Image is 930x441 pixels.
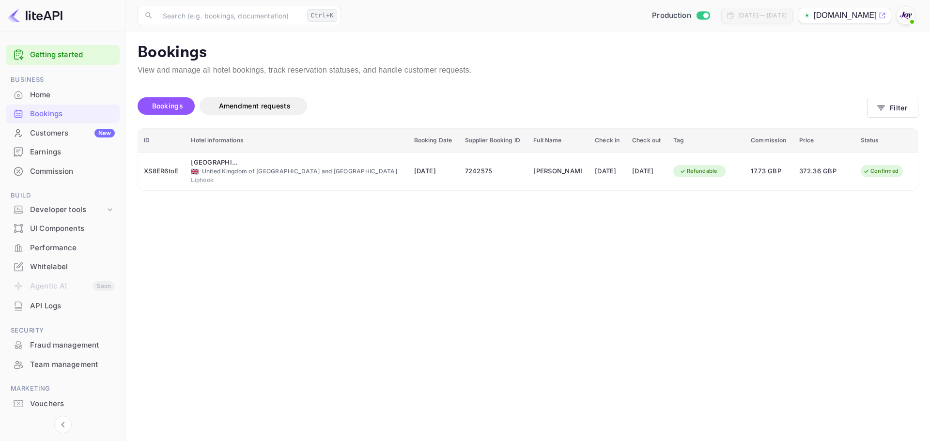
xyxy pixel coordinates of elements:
[867,98,918,118] button: Filter
[219,102,291,110] span: Amendment requests
[307,9,337,22] div: Ctrl+K
[533,164,582,179] div: Joshua Kirby
[6,355,120,374] div: Team management
[6,86,120,104] a: Home
[465,164,522,179] div: 7242575
[30,359,115,370] div: Team management
[857,165,905,177] div: Confirmed
[138,64,918,76] p: View and manage all hotel bookings, track reservation statuses, and handle customer requests.
[138,43,918,62] p: Bookings
[751,166,788,177] span: 17.73 GBP
[6,258,120,276] div: Whitelabel
[144,164,179,179] div: XS8ER6toE
[459,129,528,152] th: Supplier Booking ID
[6,124,120,143] div: CustomersNew
[6,336,120,354] a: Fraud management
[6,355,120,373] a: Team management
[30,204,105,215] div: Developer tools
[6,105,120,123] div: Bookings
[898,8,914,23] img: With Joy
[185,129,408,152] th: Hotel informations
[30,243,115,254] div: Performance
[626,129,667,152] th: Check out
[6,86,120,105] div: Home
[54,416,72,433] button: Collapse navigation
[745,129,793,152] th: Commission
[738,11,787,20] div: [DATE] — [DATE]
[6,143,120,162] div: Earnings
[6,124,120,142] a: CustomersNew
[6,162,120,180] a: Commission
[30,340,115,351] div: Fraud management
[408,129,459,152] th: Booking Date
[30,261,115,273] div: Whitelabel
[793,129,855,152] th: Price
[6,162,120,181] div: Commission
[152,102,183,110] span: Bookings
[138,129,185,152] th: ID
[6,258,120,275] a: Whitelabel
[157,6,303,25] input: Search (e.g. bookings, documentation)
[8,8,62,23] img: LiteAPI logo
[191,158,239,167] div: Old Thorns Hotel & Resort
[589,129,626,152] th: Check in
[527,129,589,152] th: Full Name
[94,129,115,137] div: New
[855,129,918,152] th: Status
[6,395,120,413] div: Vouchers
[6,325,120,336] span: Security
[30,301,115,312] div: API Logs
[648,10,713,21] div: Switch to Sandbox mode
[6,105,120,122] a: Bookings
[6,297,120,315] a: API Logs
[138,97,867,115] div: account-settings tabs
[6,219,120,238] div: UI Components
[6,201,120,218] div: Developer tools
[30,398,115,410] div: Vouchers
[667,129,745,152] th: Tag
[814,10,877,21] p: [DOMAIN_NAME]
[652,10,691,21] span: Production
[30,49,115,61] a: Getting started
[6,395,120,412] a: Vouchers
[6,336,120,355] div: Fraud management
[6,75,120,85] span: Business
[414,166,453,177] span: [DATE]
[138,129,918,190] table: booking table
[6,45,120,65] div: Getting started
[30,128,115,139] div: Customers
[6,239,120,257] a: Performance
[6,383,120,394] span: Marketing
[6,297,120,316] div: API Logs
[191,176,402,184] div: Liphook
[30,223,115,234] div: UI Components
[6,190,120,201] span: Build
[30,147,115,158] div: Earnings
[673,165,724,177] div: Refundable
[632,164,662,179] div: [DATE]
[799,166,848,177] span: 372.36 GBP
[595,164,620,179] div: [DATE]
[6,143,120,161] a: Earnings
[6,239,120,258] div: Performance
[191,168,199,175] span: United Kingdom of Great Britain and Northern Ireland
[30,90,115,101] div: Home
[30,166,115,177] div: Commission
[191,167,402,176] div: United Kingdom of [GEOGRAPHIC_DATA] and [GEOGRAPHIC_DATA]
[6,219,120,237] a: UI Components
[30,108,115,120] div: Bookings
